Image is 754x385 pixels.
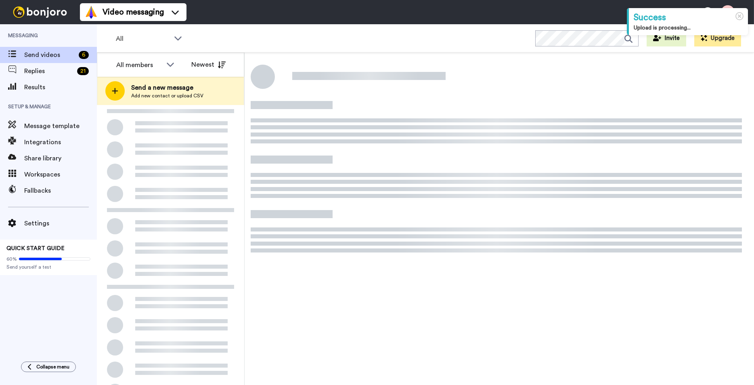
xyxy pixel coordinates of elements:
span: Integrations [24,137,97,147]
div: All members [116,60,162,70]
span: Settings [24,219,97,228]
button: Collapse menu [21,362,76,372]
span: Fallbacks [24,186,97,196]
span: Send videos [24,50,75,60]
span: Send yourself a test [6,264,90,270]
button: Upgrade [694,30,741,46]
span: All [116,34,170,44]
img: vm-color.svg [85,6,98,19]
button: Newest [185,57,232,73]
span: Message template [24,121,97,131]
span: Replies [24,66,74,76]
img: bj-logo-header-white.svg [10,6,70,18]
div: 6 [79,51,89,59]
span: Send a new message [131,83,203,93]
span: Workspaces [24,170,97,179]
span: QUICK START GUIDE [6,246,65,251]
span: Results [24,82,97,92]
span: Add new contact or upload CSV [131,93,203,99]
span: 60% [6,256,17,262]
div: 21 [77,67,89,75]
span: Collapse menu [36,364,69,370]
div: Success [634,11,743,24]
button: Invite [647,30,686,46]
span: Video messaging [103,6,164,18]
div: Upload is processing... [634,24,743,32]
span: Share library [24,154,97,163]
